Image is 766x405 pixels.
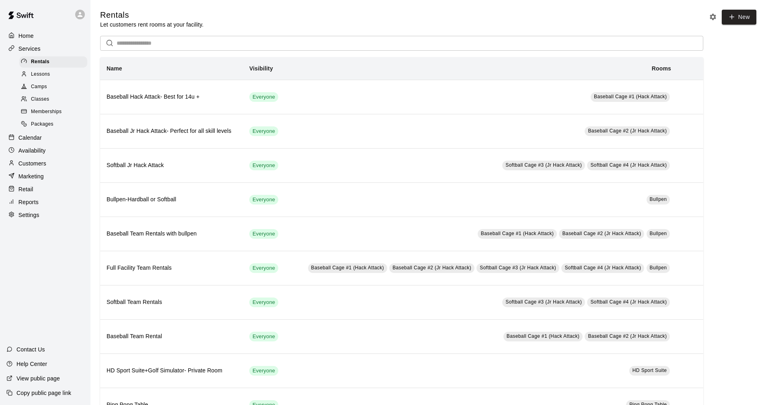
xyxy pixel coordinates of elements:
p: Reports [18,198,39,206]
p: Home [18,32,34,40]
div: This service is visible to all of your customers [249,92,278,102]
span: Everyone [249,196,278,204]
span: Rentals [31,58,49,66]
a: Rentals [19,56,90,68]
span: Everyone [249,264,278,272]
span: Classes [31,95,49,103]
h6: Bullpen-Hardball or Softball [107,195,236,204]
a: Reports [6,196,84,208]
span: Baseball Cage #2 (Jr Hack Attack) [392,265,471,271]
p: Retail [18,185,33,193]
span: Softball Cage #3 (Jr Hack Attack) [505,162,582,168]
div: This service is visible to all of your customers [249,263,278,273]
a: Camps [19,81,90,93]
div: Rentals [19,56,87,68]
span: Everyone [249,230,278,238]
p: Marketing [18,172,44,180]
a: Memberships [19,106,90,118]
a: Calendar [6,132,84,144]
span: Everyone [249,162,278,169]
a: Customers [6,157,84,169]
span: Camps [31,83,47,91]
h6: Baseball Jr Hack Attack- Perfect for all skill levels [107,127,236,136]
div: Memberships [19,106,87,118]
a: Classes [19,93,90,106]
span: Memberships [31,108,62,116]
h6: Full Facility Team Rentals [107,264,236,273]
span: Bullpen [650,265,667,271]
b: Rooms [652,65,671,72]
span: Baseball Cage #2 (Jr Hack Attack) [588,333,667,339]
p: Copy public page link [16,389,71,397]
h5: Rentals [100,10,203,21]
div: Camps [19,81,87,93]
p: Settings [18,211,39,219]
p: View public page [16,374,60,382]
h6: Baseball Team Rental [107,332,236,341]
span: Everyone [249,333,278,341]
span: Everyone [249,367,278,375]
span: Baseball Cage #1 (Hack Attack) [594,94,667,99]
div: This service is visible to all of your customers [249,298,278,307]
p: Customers [18,159,46,167]
a: Services [6,43,84,55]
a: Settings [6,209,84,221]
div: Classes [19,94,87,105]
p: Services [18,45,41,53]
h6: Baseball Hack Attack- Best for 14u + [107,93,236,101]
div: This service is visible to all of your customers [249,366,278,376]
p: Availability [18,147,46,155]
button: Rental settings [707,11,719,23]
span: Packages [31,120,53,128]
h6: HD Sport Suite+Golf Simulator- Private Room [107,366,236,375]
span: Softball Cage #4 (Jr Hack Attack) [590,162,667,168]
p: Help Center [16,360,47,368]
span: Bullpen [650,231,667,236]
a: Marketing [6,170,84,182]
div: This service is visible to all of your customers [249,229,278,239]
b: Visibility [249,65,273,72]
span: Everyone [249,93,278,101]
span: Baseball Cage #2 (Jr Hack Attack) [588,128,667,134]
span: Baseball Cage #1 (Hack Attack) [507,333,579,339]
a: Packages [19,118,90,131]
div: Packages [19,119,87,130]
a: Retail [6,183,84,195]
span: Softball Cage #3 (Jr Hack Attack) [505,299,582,305]
a: Home [6,30,84,42]
span: Bullpen [650,196,667,202]
div: This service is visible to all of your customers [249,161,278,170]
span: HD Sport Suite [633,368,667,373]
p: Let customers rent rooms at your facility. [100,21,203,29]
p: Contact Us [16,345,45,353]
a: Lessons [19,68,90,81]
a: Availability [6,145,84,157]
div: This service is visible to all of your customers [249,195,278,205]
div: This service is visible to all of your customers [249,332,278,341]
span: Softball Cage #4 (Jr Hack Attack) [565,265,641,271]
h6: Softball Jr Hack Attack [107,161,236,170]
span: Softball Cage #3 (Jr Hack Attack) [480,265,556,271]
span: Everyone [249,128,278,135]
a: New [722,10,756,25]
div: Lessons [19,69,87,80]
span: Everyone [249,299,278,306]
h6: Baseball Team Rentals with bullpen [107,229,236,238]
span: Baseball Cage #1 (Hack Attack) [311,265,384,271]
p: Calendar [18,134,42,142]
h6: Softball Team Rentals [107,298,236,307]
div: This service is visible to all of your customers [249,126,278,136]
span: Lessons [31,70,50,79]
b: Name [107,65,122,72]
span: Softball Cage #4 (Jr Hack Attack) [590,299,667,305]
span: Baseball Cage #1 (Hack Attack) [481,231,554,236]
